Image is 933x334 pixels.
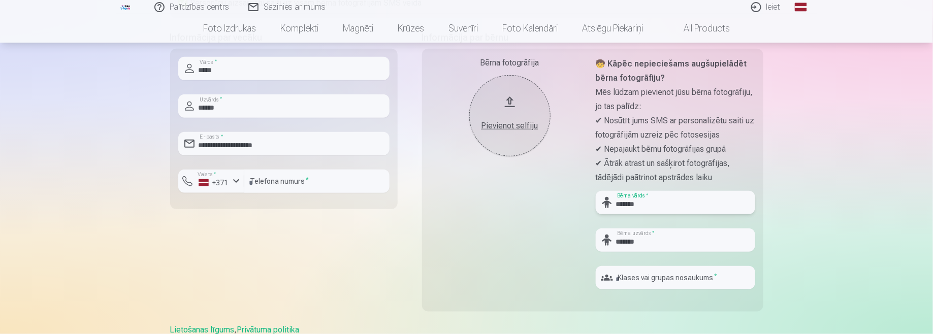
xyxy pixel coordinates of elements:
[655,14,742,43] a: All products
[191,14,268,43] a: Foto izdrukas
[436,14,490,43] a: Suvenīri
[596,156,755,185] p: ✔ Ātrāk atrast un sašķirot fotogrāfijas, tādējādi paātrinot apstrādes laiku
[596,85,755,114] p: Mēs lūdzam pievienot jūsu bērna fotogrāfiju, jo tas palīdz:
[178,170,244,193] button: Valsts*+371
[596,142,755,156] p: ✔ Nepajaukt bērnu fotogrāfijas grupā
[479,120,540,132] div: Pievienot selfiju
[570,14,655,43] a: Atslēgu piekariņi
[268,14,331,43] a: Komplekti
[490,14,570,43] a: Foto kalendāri
[469,75,551,156] button: Pievienot selfiju
[430,57,590,69] div: Bērna fotogrāfija
[385,14,436,43] a: Krūzes
[596,59,747,83] strong: 🧒 Kāpēc nepieciešams augšupielādēt bērna fotogrāfiju?
[199,178,229,188] div: +371
[120,4,132,10] img: /fa1
[195,171,219,179] label: Valsts
[331,14,385,43] a: Magnēti
[596,114,755,142] p: ✔ Nosūtīt jums SMS ar personalizētu saiti uz fotogrāfijām uzreiz pēc fotosesijas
